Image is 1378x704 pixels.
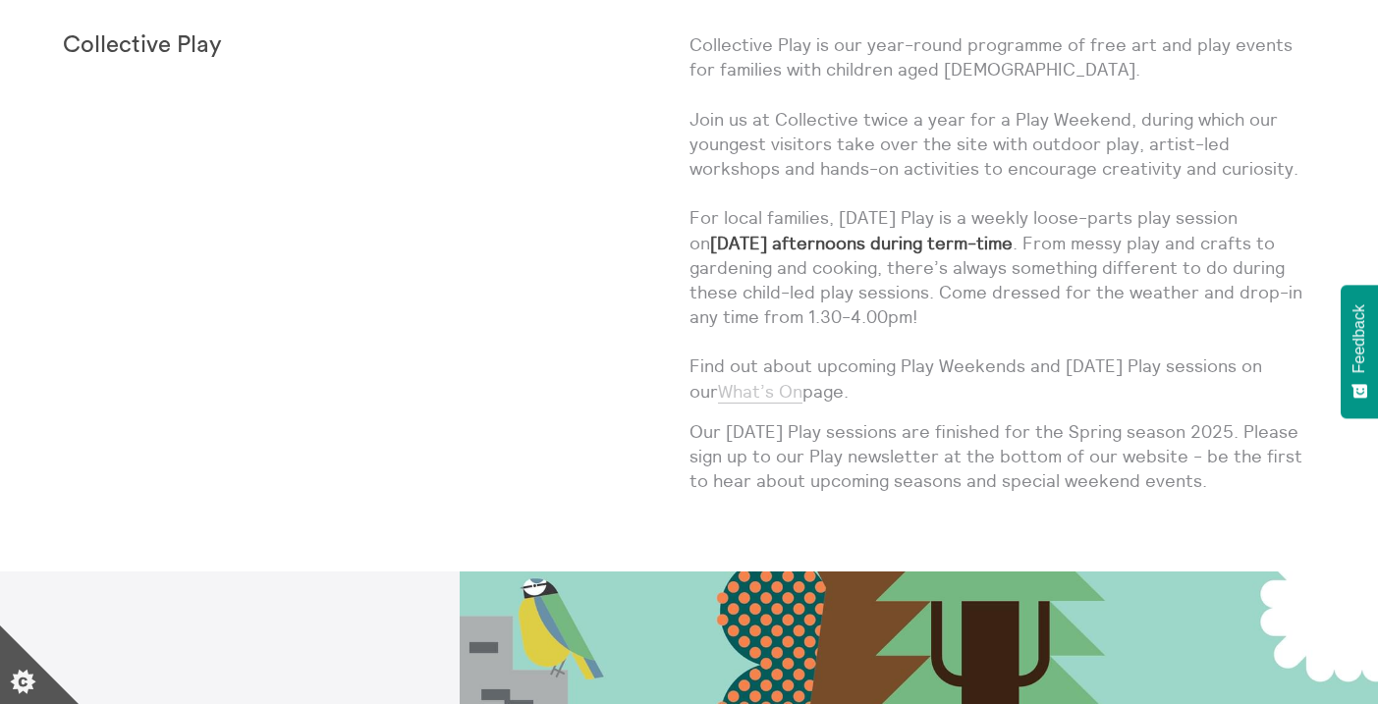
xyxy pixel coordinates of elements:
[718,380,802,404] a: What’s On
[689,32,1316,404] p: Collective Play is our year-round programme of free art and play events for families with childre...
[63,33,222,57] strong: Collective Play
[1350,304,1368,373] span: Feedback
[710,232,1013,254] strong: [DATE] afternoons during term-time
[689,419,1316,494] p: Our [DATE] Play sessions are finished for the Spring season 2025. Please sign up to our Play news...
[1341,285,1378,418] button: Feedback - Show survey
